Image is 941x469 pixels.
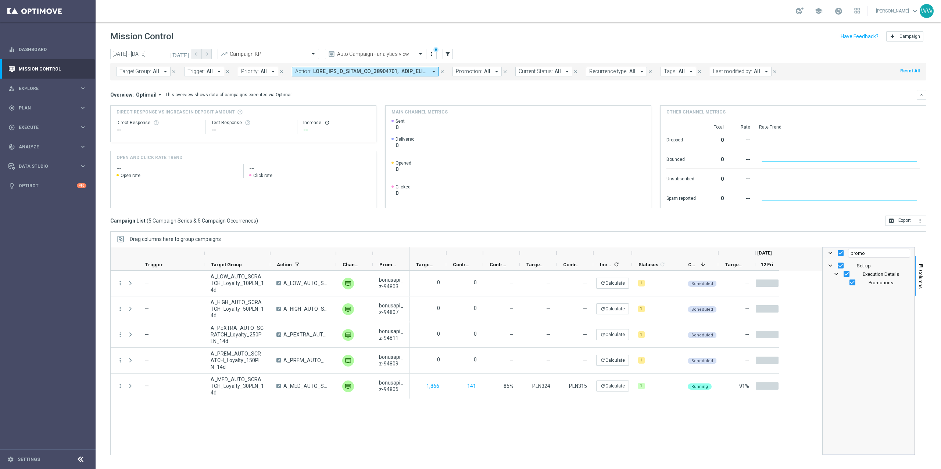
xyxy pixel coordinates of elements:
div: Execution Details Column Group [823,270,915,278]
i: refresh [600,332,605,337]
i: lightbulb [8,183,15,189]
input: Select date range [110,49,191,59]
span: All [629,68,636,75]
button: add Campaign [886,31,923,42]
div: Data Studio [8,163,79,170]
a: Mission Control [19,59,86,79]
span: Trigger [145,262,163,267]
div: Private message [342,303,354,315]
span: A_PEXTRA_AUTO_SCRATCH_Loyalty_250PLN_14d [211,325,264,344]
button: close [772,68,778,76]
div: 1 [638,280,645,286]
button: equalizer Dashboard [8,47,87,53]
span: Current Status: [519,68,553,75]
button: close [224,68,231,76]
i: arrow_drop_down [688,68,694,75]
i: keyboard_arrow_right [79,163,86,170]
button: Promotion: All arrow_drop_down [452,67,502,76]
span: Columns [918,270,924,289]
i: close [648,69,653,74]
div: Press SPACE to select this row. [409,374,779,399]
span: Statuses [638,262,658,267]
span: GLOB_LPZ_C_LOYAL_NC_09112022 GLOB_LPZ_LOYAL_A3_130822 (A - AUTO) Loyalty Bonus - 10 PLN (A - AUTO... [313,68,427,75]
span: Target Group [211,262,242,267]
span: Promotion: [456,68,482,75]
i: keyboard_arrow_right [79,104,86,111]
button: 141 [466,382,477,391]
span: bonusapi_z-94811 [379,328,403,341]
span: Priority: [241,68,259,75]
div: Row Groups [130,236,221,242]
div: person_search Explore keyboard_arrow_right [8,86,87,91]
span: — [546,357,550,363]
div: Direct Response [117,120,199,126]
span: Execute [19,125,79,130]
span: bonusapi_z-94807 [379,302,403,315]
div: Rate Trend [759,124,920,130]
div: Mission Control [8,59,86,79]
div: There are unsaved changes [433,47,439,52]
span: Clicked [396,184,411,190]
i: track_changes [8,144,15,150]
div: -- [211,126,291,134]
i: [DATE] [170,51,190,57]
label: 0 [437,279,440,286]
div: Total [705,124,724,130]
i: arrow_drop_down [216,68,222,75]
colored-tag: Scheduled [688,331,717,338]
span: 12 Fri [761,262,773,267]
div: Optibot [8,176,86,195]
img: Private message [342,329,354,341]
span: Action [277,262,292,267]
span: Scheduled [691,333,713,338]
button: Data Studio keyboard_arrow_right [8,163,87,169]
span: A_PEXTRA_AUTO_SCRATCH_Loyalty_250PLN_14d [283,331,330,338]
a: [PERSON_NAME]keyboard_arrow_down [875,6,920,17]
button: arrow_forward [201,49,212,59]
span: — [509,280,514,286]
button: close [572,68,579,76]
h4: OPEN AND CLICK RATE TREND [117,154,182,161]
span: — [583,280,587,286]
span: — [145,332,149,338]
input: Filter Columns Input [848,249,910,257]
span: All [679,68,685,75]
i: refresh [600,281,605,286]
button: refreshCalculate [596,303,629,314]
span: All [261,68,267,75]
label: 0 [437,305,440,311]
span: Targeted Customers [416,262,434,267]
span: All [207,68,213,75]
span: A_LOW_AUTO_SCRATCH_Loyalty_10PLN_14d [283,280,330,286]
i: more_vert [117,280,124,286]
div: 0 [705,153,724,165]
span: A_HIGH_AUTO_SCRATCH_Loyalty_50PLN_14d [283,306,330,312]
i: arrow_drop_down [493,68,500,75]
span: — [745,280,749,286]
span: Campaign [899,34,920,39]
ng-select: Auto Campaign - analytics view [325,49,426,59]
button: more_vert [428,50,435,58]
button: close [502,68,508,76]
h3: Overview: [110,91,134,98]
span: ( [147,217,149,224]
button: close [278,68,285,76]
button: more_vert [117,306,124,312]
span: Control Response Rate [490,262,507,267]
button: Reset All [899,67,920,75]
colored-tag: Scheduled [688,357,717,364]
span: Targeted Average KPI [526,262,544,267]
span: A_LOW_AUTO_SCRATCH_Loyalty_10PLN_14d [211,273,264,293]
span: — [546,306,550,312]
span: Execution Details [863,271,899,277]
label: 0 [437,356,440,363]
span: Tags: [664,68,677,75]
i: close [573,69,578,74]
span: Scheduled [691,281,713,286]
span: [DATE] [757,250,772,256]
span: ) [256,217,258,224]
h3: Campaign List [110,217,258,224]
button: gps_fixed Plan keyboard_arrow_right [8,105,87,111]
span: — [145,306,149,312]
